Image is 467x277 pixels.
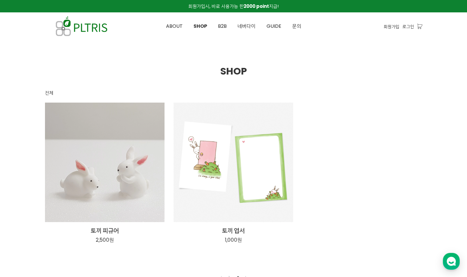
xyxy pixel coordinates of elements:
[194,23,207,30] span: SHOP
[174,226,293,244] a: 토끼 엽서 1,000원
[402,23,414,30] a: 로그인
[292,23,301,30] span: 문의
[218,23,227,30] span: B2B
[267,23,281,30] span: GUIDE
[45,226,165,235] h2: 토끼 피규어
[78,191,116,206] a: 설정
[40,191,78,206] a: 대화
[2,191,40,206] a: 홈
[45,226,165,244] a: 토끼 피규어 2,500원
[261,13,287,40] a: GUIDE
[161,13,188,40] a: ABOUT
[93,200,101,205] span: 설정
[220,64,247,78] span: SHOP
[238,23,256,30] span: 네버다이
[166,23,183,30] span: ABOUT
[174,226,293,235] h2: 토끼 엽서
[384,23,399,30] a: 회원가입
[188,13,213,40] a: SHOP
[213,13,232,40] a: B2B
[19,200,23,205] span: 홈
[55,201,62,205] span: 대화
[96,237,114,243] p: 2,500원
[225,237,242,243] p: 1,000원
[244,3,269,9] strong: 2000 point
[287,13,307,40] a: 문의
[45,89,53,97] div: 전체
[188,3,279,9] span: 회원가입시, 바로 사용가능 한 지급!
[232,13,261,40] a: 네버다이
